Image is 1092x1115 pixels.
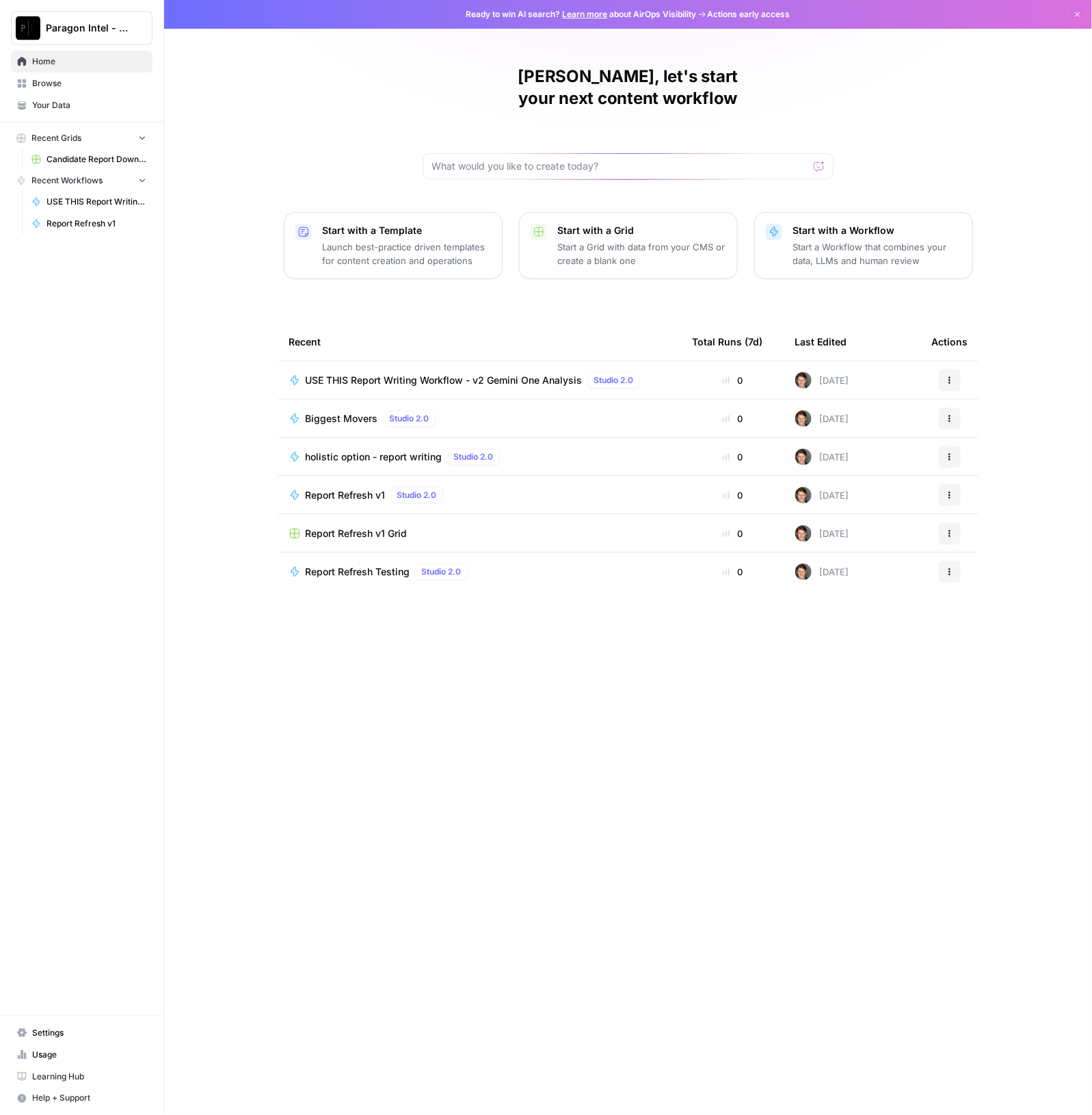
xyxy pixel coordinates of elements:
span: Home [32,55,146,68]
div: 0 [693,488,773,502]
a: Report Refresh v1 [25,213,152,235]
a: Home [11,51,152,73]
div: 0 [693,412,773,425]
span: Learning Hub [32,1071,146,1083]
div: [DATE] [795,449,849,465]
input: What would you like to create today? [432,159,808,173]
span: Ready to win AI search? about AirOps Visibility [466,8,697,21]
button: Help + Support [11,1088,152,1110]
div: [DATE] [795,487,849,503]
img: qw00ik6ez51o8uf7vgx83yxyzow9 [795,372,812,389]
p: Start a Grid with data from your CMS or create a blank one [558,240,726,267]
span: Help + Support [32,1092,146,1105]
span: Candidate Report Download Sheet [46,153,146,166]
a: Learning Hub [11,1066,152,1088]
span: Report Refresh v1 [46,218,146,230]
a: USE THIS Report Writing Workflow - v2 Gemini One Analysis [25,191,152,213]
span: Report Refresh v1 Grid [306,527,408,540]
a: Usage [11,1044,152,1066]
span: Your Data [32,99,146,112]
span: Actions early access [708,8,790,21]
span: Paragon Intel - Bill / Ty / [PERSON_NAME] R&D [46,21,129,35]
div: 0 [693,527,773,540]
span: Biggest Movers [306,412,378,425]
p: Start a Workflow that combines your data, LLMs and human review [793,240,961,267]
span: USE THIS Report Writing Workflow - v2 Gemini One Analysis [46,196,146,208]
a: Settings [11,1022,152,1044]
div: [DATE] [795,372,849,389]
button: Recent Grids [11,128,152,148]
button: Workspace: Paragon Intel - Bill / Ty / Colby R&D [11,11,152,45]
div: 0 [693,450,773,464]
span: Report Refresh Testing [306,565,410,579]
a: holistic option - report writingStudio 2.0 [289,449,671,465]
span: Studio 2.0 [454,451,494,463]
span: Settings [32,1027,146,1039]
img: qw00ik6ez51o8uf7vgx83yxyzow9 [795,410,812,427]
h1: [PERSON_NAME], let's start your next content workflow [423,66,834,109]
span: Report Refresh v1 [306,488,386,502]
img: qw00ik6ez51o8uf7vgx83yxyzow9 [795,487,812,503]
button: Recent Workflows [11,170,152,191]
span: holistic option - report writing [306,450,442,464]
span: Recent Workflows [31,174,103,187]
div: [DATE] [795,410,849,427]
span: Studio 2.0 [422,566,462,578]
p: Launch best-practice driven templates for content creation and operations [323,240,491,267]
span: Studio 2.0 [397,489,437,501]
p: Start with a Template [323,224,491,237]
span: Studio 2.0 [594,374,634,386]
img: qw00ik6ez51o8uf7vgx83yxyzow9 [795,564,812,580]
div: [DATE] [795,564,849,580]
div: Actions [932,323,968,360]
span: Recent Grids [31,132,81,144]
a: Report Refresh TestingStudio 2.0 [289,564,671,580]
img: qw00ik6ez51o8uf7vgx83yxyzow9 [795,449,812,465]
a: Report Refresh v1Studio 2.0 [289,487,671,503]
a: Browse [11,73,152,94]
div: [DATE] [795,525,849,542]
span: Browse [32,77,146,90]
img: Paragon Intel - Bill / Ty / Colby R&D Logo [16,16,40,40]
div: Last Edited [795,323,847,360]
a: Report Refresh v1 Grid [289,527,671,540]
a: Learn more [563,9,608,19]
a: Candidate Report Download Sheet [25,148,152,170]
button: Start with a GridStart a Grid with data from your CMS or create a blank one [519,212,738,279]
div: 0 [693,373,773,387]
button: Start with a TemplateLaunch best-practice driven templates for content creation and operations [284,212,503,279]
div: 0 [693,565,773,579]
a: Your Data [11,94,152,116]
button: Start with a WorkflowStart a Workflow that combines your data, LLMs and human review [754,212,973,279]
span: USE THIS Report Writing Workflow - v2 Gemini One Analysis [306,373,583,387]
p: Start with a Grid [558,224,726,237]
span: Studio 2.0 [390,412,429,425]
div: Recent [289,323,671,360]
a: USE THIS Report Writing Workflow - v2 Gemini One AnalysisStudio 2.0 [289,372,671,389]
p: Start with a Workflow [793,224,961,237]
span: Usage [32,1049,146,1061]
img: qw00ik6ez51o8uf7vgx83yxyzow9 [795,525,812,542]
div: Total Runs (7d) [693,323,763,360]
a: Biggest MoversStudio 2.0 [289,410,671,427]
